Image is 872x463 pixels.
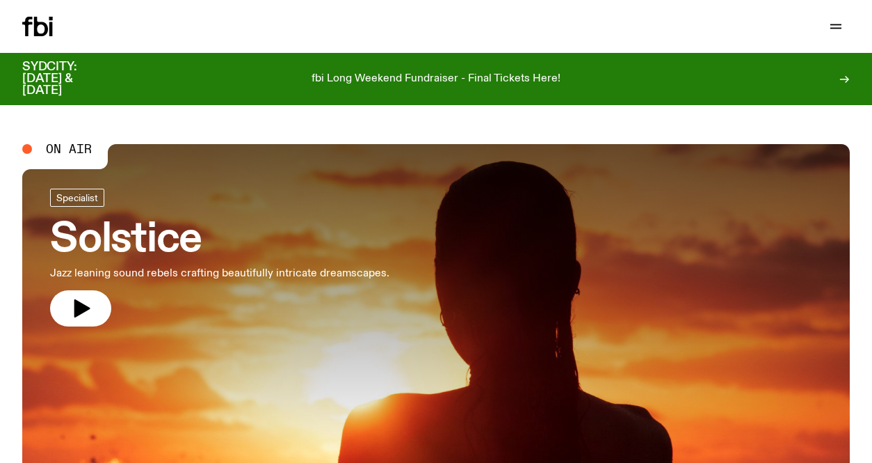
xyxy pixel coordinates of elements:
[46,143,92,155] span: On Air
[50,189,104,207] a: Specialist
[56,192,98,203] span: Specialist
[312,73,560,86] p: fbi Long Weekend Fundraiser - Final Tickets Here!
[50,189,389,327] a: SolsticeJazz leaning sound rebels crafting beautifully intricate dreamscapes.
[50,221,389,260] h3: Solstice
[22,61,111,97] h3: SYDCITY: [DATE] & [DATE]
[50,265,389,282] p: Jazz leaning sound rebels crafting beautifully intricate dreamscapes.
